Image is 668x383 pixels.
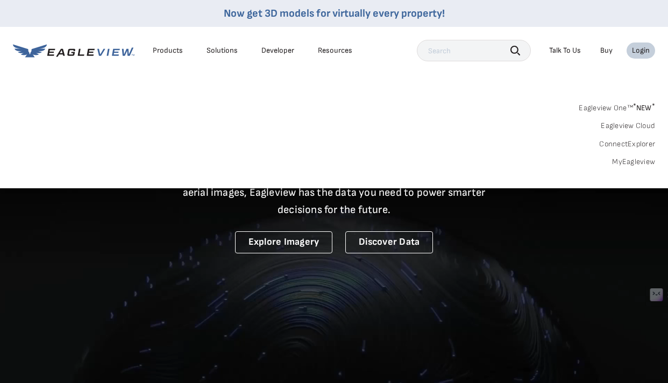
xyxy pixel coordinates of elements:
[153,46,183,55] div: Products
[207,46,238,55] div: Solutions
[612,157,655,167] a: MyEagleview
[235,231,333,253] a: Explore Imagery
[632,46,650,55] div: Login
[169,167,499,218] p: A new era starts here. Built on more than 3.5 billion high-resolution aerial images, Eagleview ha...
[345,231,433,253] a: Discover Data
[600,46,613,55] a: Buy
[261,46,294,55] a: Developer
[224,7,445,20] a: Now get 3D models for virtually every property!
[549,46,581,55] div: Talk To Us
[318,46,352,55] div: Resources
[579,100,655,112] a: Eagleview One™*NEW*
[601,121,655,131] a: Eagleview Cloud
[633,103,655,112] span: NEW
[417,40,531,61] input: Search
[599,139,655,149] a: ConnectExplorer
